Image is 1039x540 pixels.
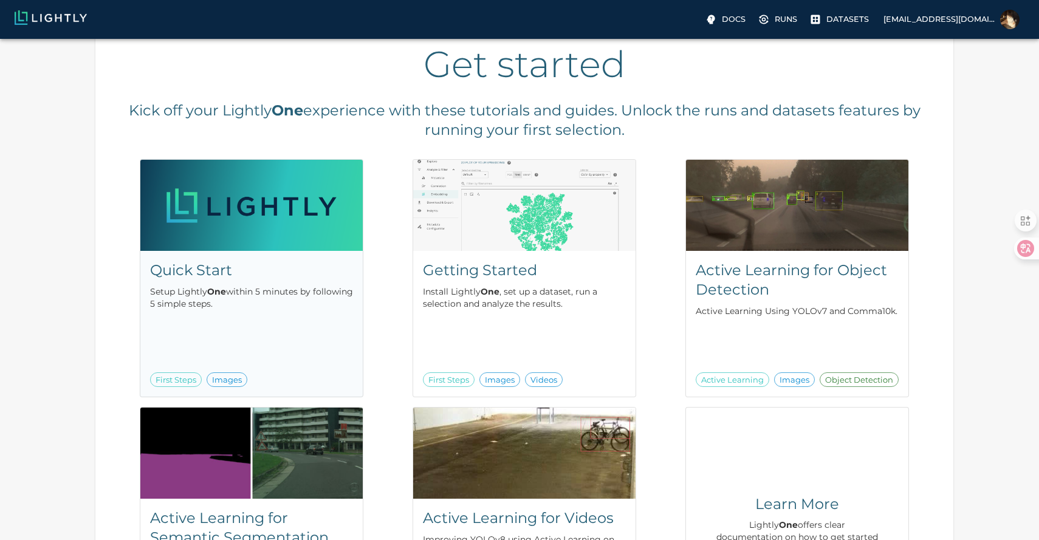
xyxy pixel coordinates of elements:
span: Active Learning [696,374,769,386]
span: Images [775,374,814,386]
a: Please complete one of our getting started guides to active the full UI [755,10,802,29]
a: Please complete one of our getting started guides to active the full UI [807,10,874,29]
img: Active Learning for Object Detection [686,160,908,251]
img: Lightly [15,10,87,25]
img: Getting Started [413,160,636,251]
p: Active Learning Using YOLOv7 and Comma10k. [696,305,899,317]
p: Datasets [826,13,869,25]
span: Images [207,374,247,386]
p: Docs [722,13,746,25]
p: Setup Lightly within 5 minutes by following 5 simple steps. [150,285,353,310]
b: One [481,286,499,297]
img: Quick Start [140,160,363,251]
p: Install Lightly , set up a dataset, run a selection and analyze the results. [423,285,626,310]
b: One [272,101,303,119]
p: [EMAIL_ADDRESS][DOMAIN_NAME] [883,13,995,25]
span: First Steps [423,374,474,386]
span: Videos [526,374,562,386]
h5: Quick Start [150,261,353,280]
h5: Active Learning for Videos [423,508,626,528]
img: Active Learning for Semantic Segmentation [140,408,363,499]
p: Runs [775,13,797,25]
h5: Learn More [715,494,879,514]
label: [EMAIL_ADDRESS][DOMAIN_NAME]hui sun (Mr_Moonlight) [879,6,1024,33]
h5: Getting Started [423,261,626,280]
span: First Steps [151,374,201,386]
h5: Active Learning for Object Detection [696,261,899,299]
b: One [207,286,226,297]
span: Images [480,374,519,386]
span: Object Detection [820,374,898,386]
h5: Kick off your Lightly experience with these tutorials and guides. Unlock the runs and datasets fe... [120,101,929,140]
b: One [779,519,798,530]
img: hui sun (Mr_Moonlight) [1000,10,1020,29]
h2: Get started [120,43,929,86]
img: Active Learning for Videos [413,408,636,499]
label: Docs [702,10,750,29]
